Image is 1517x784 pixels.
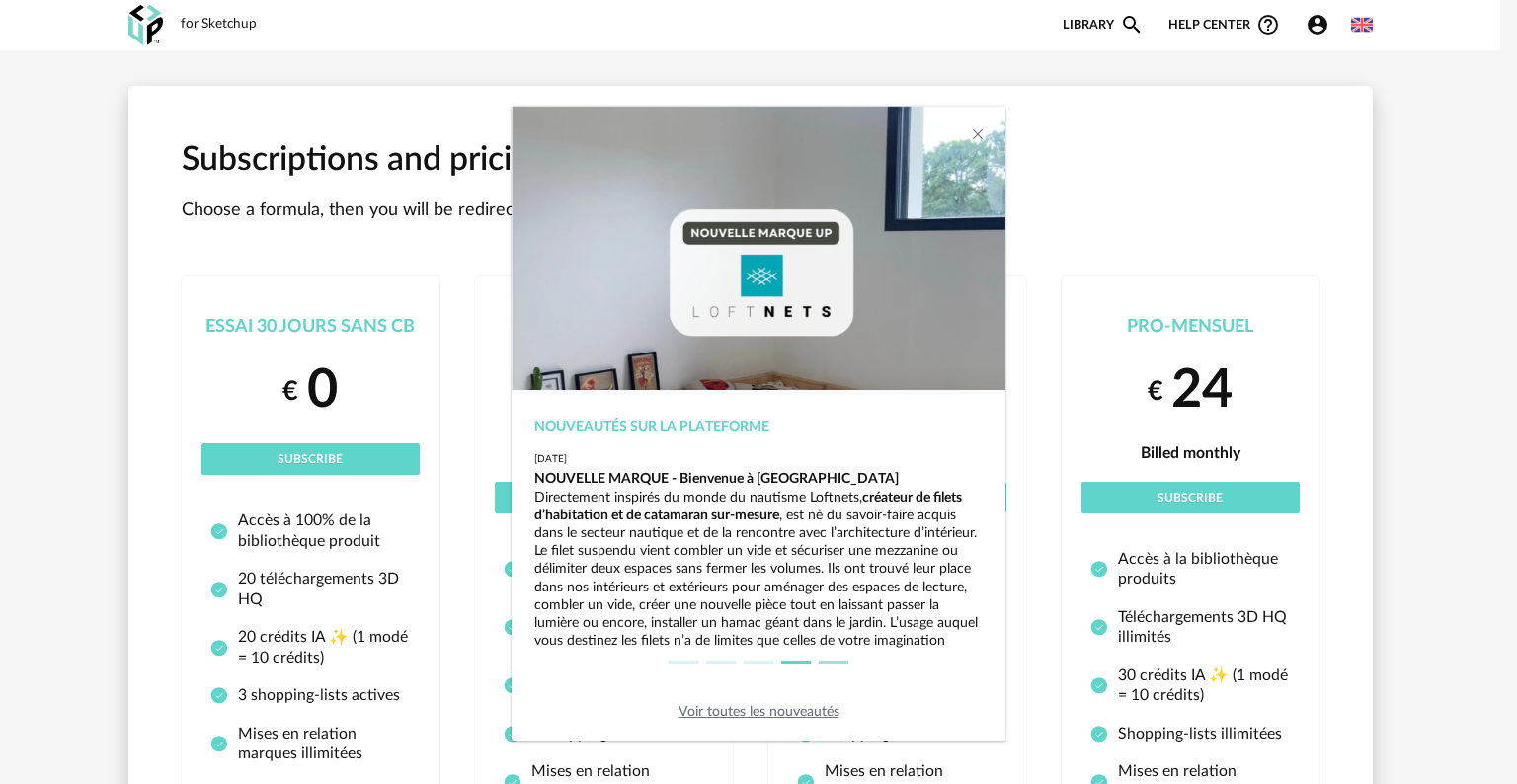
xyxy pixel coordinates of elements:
strong: créateur de filets d’habitation et de catamaran sur-mesure [534,491,962,522]
button: Close [970,125,986,146]
a: Voir toutes les nouveautés [679,705,839,719]
div: Nouveautés sur la plateforme [534,418,984,435]
img: Loftnets.png [512,106,1005,603]
div: dialog [512,106,1005,741]
p: Directement inspirés du monde du nautisme Loftnets, , est né du savoir-faire acquis dans le secte... [534,489,984,668]
div: [DATE] [534,453,984,466]
div: NOUVELLE MARQUE - Bienvenue à [GEOGRAPHIC_DATA] [534,470,984,488]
